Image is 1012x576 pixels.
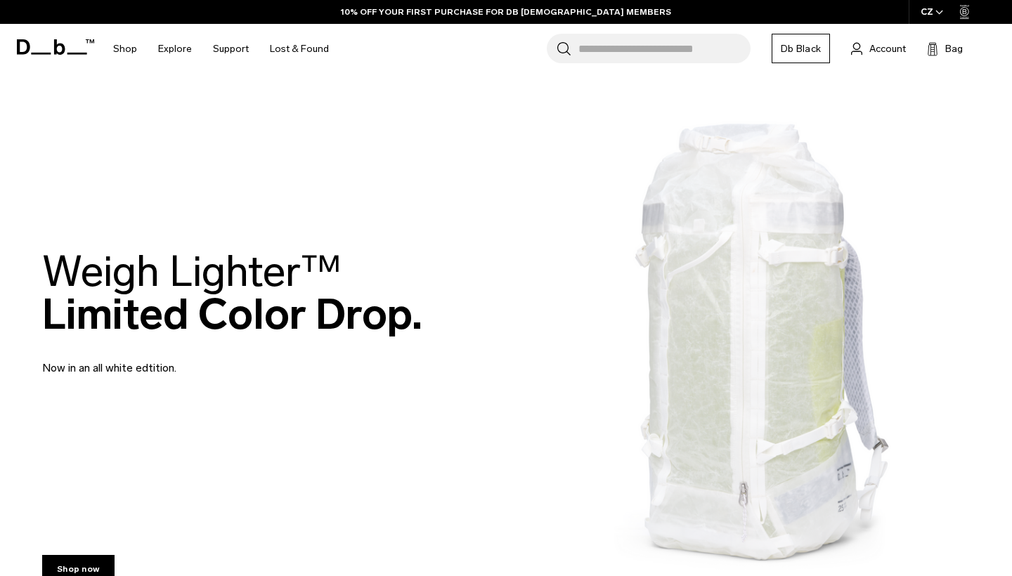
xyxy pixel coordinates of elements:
span: Bag [945,41,963,56]
nav: Main Navigation [103,24,339,74]
span: Weigh Lighter™ [42,246,342,297]
h2: Limited Color Drop. [42,250,422,336]
span: Account [869,41,906,56]
button: Bag [927,40,963,57]
a: Lost & Found [270,24,329,74]
a: Shop [113,24,137,74]
a: 10% OFF YOUR FIRST PURCHASE FOR DB [DEMOGRAPHIC_DATA] MEMBERS [341,6,671,18]
a: Support [213,24,249,74]
a: Account [851,40,906,57]
a: Explore [158,24,192,74]
p: Now in an all white edtition. [42,343,379,377]
a: Db Black [772,34,830,63]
